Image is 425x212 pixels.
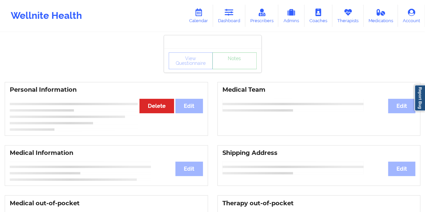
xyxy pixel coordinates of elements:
a: Medications [364,5,398,27]
a: Calendar [184,5,213,27]
h3: Shipping Address [222,149,416,157]
h3: Personal Information [10,86,203,94]
a: Coaches [304,5,332,27]
h3: Therapy out-of-pocket [222,200,416,207]
a: Report Bug [414,85,425,111]
a: Account [398,5,425,27]
h3: Medical Team [222,86,416,94]
a: Dashboard [213,5,245,27]
h3: Medical Information [10,149,203,157]
h3: Medical out-of-pocket [10,200,203,207]
a: Therapists [332,5,364,27]
button: Delete [139,99,174,113]
a: Admins [278,5,304,27]
a: Prescribers [245,5,279,27]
